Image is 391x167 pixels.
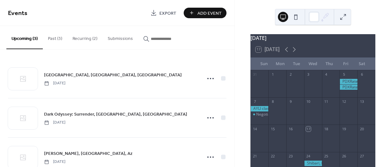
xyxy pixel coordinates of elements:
[270,126,275,131] div: 15
[270,72,275,77] div: 1
[324,126,329,131] div: 18
[44,159,65,165] span: [DATE]
[44,72,182,79] span: [GEOGRAPHIC_DATA], [GEOGRAPHIC_DATA], [GEOGRAPHIC_DATA]
[146,8,181,18] a: Export
[338,57,354,70] div: Fri
[306,126,311,131] div: 17
[252,72,257,77] div: 31
[44,120,65,125] span: [DATE]
[270,99,275,104] div: 8
[359,99,364,104] div: 13
[288,154,293,159] div: 23
[305,57,321,70] div: Wed
[324,154,329,159] div: 25
[341,99,346,104] div: 12
[6,26,43,49] button: Upcoming (3)
[340,85,357,90] div: PDXRated
[321,57,337,70] div: Thu
[256,57,272,70] div: Sun
[324,99,329,104] div: 11
[324,72,329,77] div: 4
[197,10,222,17] span: Add Event
[44,150,133,157] a: [PERSON_NAME], [GEOGRAPHIC_DATA], Az
[359,72,364,77] div: 6
[67,26,103,49] button: Recurring (2)
[44,111,187,118] span: Dark Odyssey: Surrender, [GEOGRAPHIC_DATA], [GEOGRAPHIC_DATA]
[304,161,322,166] div: Shibari, Fire, And Flow
[252,99,257,104] div: 7
[340,79,357,84] div: PDXRated
[103,26,138,49] button: Submissions
[252,154,257,159] div: 21
[288,126,293,131] div: 16
[250,106,268,111] div: AYLI class
[306,72,311,77] div: 3
[341,154,346,159] div: 26
[252,126,257,131] div: 14
[44,71,182,79] a: [GEOGRAPHIC_DATA], [GEOGRAPHIC_DATA], [GEOGRAPHIC_DATA]
[250,112,268,117] div: Negotiation and Impact Basics Class
[341,126,346,131] div: 19
[43,26,67,49] button: Past (3)
[306,99,311,104] div: 10
[270,154,275,159] div: 22
[184,8,226,18] button: Add Event
[354,57,370,70] div: Sat
[44,110,187,118] a: Dark Odyssey: Surrender, [GEOGRAPHIC_DATA], [GEOGRAPHIC_DATA]
[306,154,311,159] div: 24
[288,99,293,104] div: 9
[44,80,65,86] span: [DATE]
[359,154,364,159] div: 27
[159,10,176,17] span: Export
[359,126,364,131] div: 20
[288,57,305,70] div: Tue
[8,7,27,19] span: Events
[272,57,288,70] div: Mon
[250,34,375,42] div: [DATE]
[341,72,346,77] div: 5
[256,112,321,117] div: Negotiation and Impact Basics Class
[288,72,293,77] div: 2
